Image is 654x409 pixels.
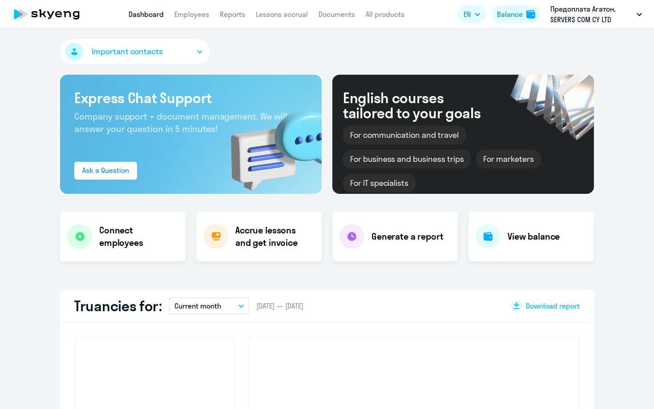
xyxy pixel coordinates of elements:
[319,10,355,19] a: Documents
[74,111,287,134] span: Company support + document management. We will answer your question in 5 minutes!
[366,10,404,19] a: All products
[92,46,163,57] span: Important contacts
[457,5,486,23] button: EN
[235,224,313,249] h4: Accrue lessons and get invoice
[343,174,416,192] div: For IT specialists
[74,162,137,180] button: Ask a Question
[343,150,471,168] div: For business and business trips
[174,10,209,19] a: Employees
[343,90,495,120] div: English courses tailored to your goals
[169,297,249,314] button: Current month
[60,39,210,64] button: Important contacts
[174,301,221,311] p: Current month
[497,9,523,20] div: Balance
[129,10,164,19] a: Dashboard
[256,301,303,311] span: [DATE] — [DATE]
[218,94,322,194] img: bg-img
[74,297,162,315] h2: Truancies for:
[508,230,560,243] h4: View balance
[526,301,580,311] span: Download report
[464,9,471,20] span: EN
[99,224,178,249] h4: Connect employees
[550,4,633,25] p: Предоплата Агатон, SERVERS COM CY LTD
[526,10,535,19] img: balance
[343,126,466,144] div: For communication and travel
[476,150,541,168] div: For marketers
[74,89,307,107] h3: Express Chat Support
[82,165,129,176] div: Ask a Question
[256,10,308,19] a: Lessons accrual
[220,10,245,19] a: Reports
[492,5,541,23] button: Balancebalance
[546,4,646,25] button: Предоплата Агатон, SERVERS COM CY LTD
[371,230,443,243] h4: Generate a report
